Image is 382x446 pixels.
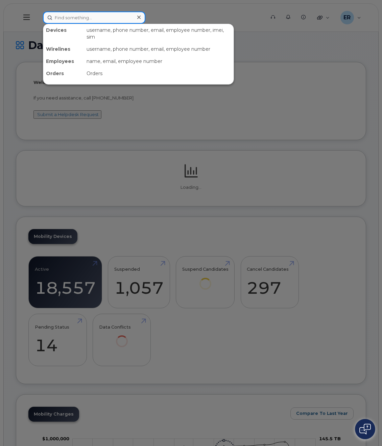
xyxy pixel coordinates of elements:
div: Devices [43,24,84,43]
img: Open chat [359,424,371,434]
div: Orders [84,67,234,80]
div: Orders [43,67,84,80]
div: Employees [43,55,84,67]
div: name, email, employee number [84,55,234,67]
div: username, phone number, email, employee number [84,43,234,55]
div: username, phone number, email, employee number, imei, sim [84,24,234,43]
div: Wirelines [43,43,84,55]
